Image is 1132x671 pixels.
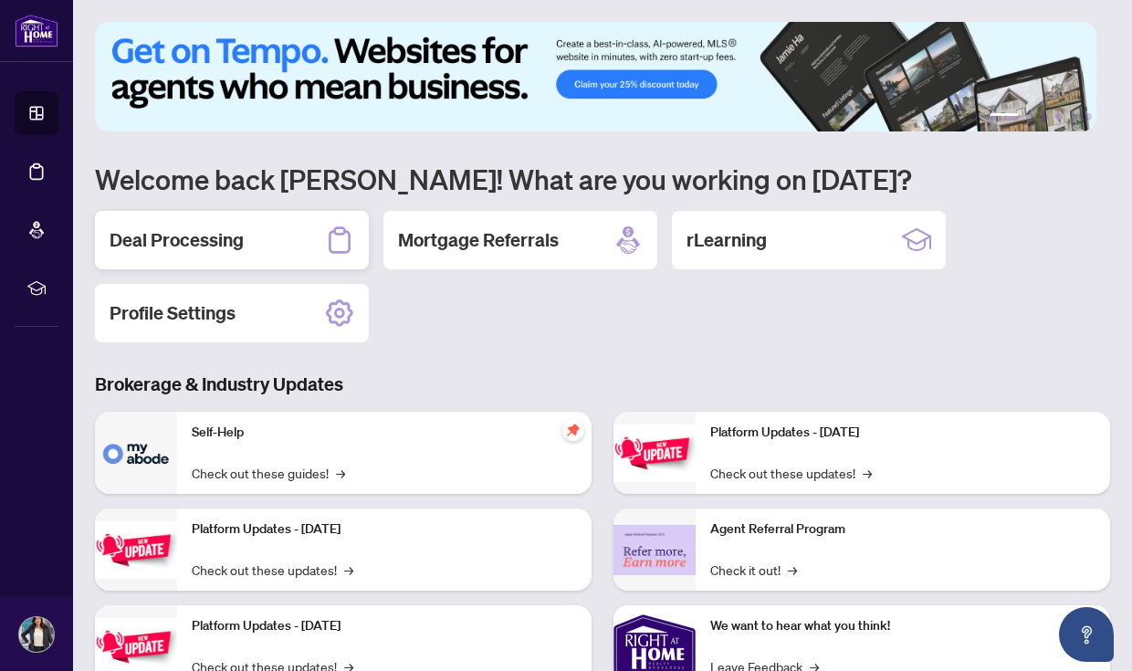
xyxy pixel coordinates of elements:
h2: Profile Settings [110,300,236,326]
button: 1 [990,113,1019,121]
h2: rLearning [687,227,767,253]
p: Platform Updates - [DATE] [710,423,1095,443]
p: Agent Referral Program [710,519,1095,540]
img: logo [15,14,58,47]
h3: Brokerage & Industry Updates [95,372,1110,397]
p: Platform Updates - [DATE] [192,519,577,540]
span: → [863,463,872,483]
button: 3 [1041,113,1048,121]
span: → [336,463,345,483]
h2: Deal Processing [110,227,244,253]
p: We want to hear what you think! [710,616,1095,636]
p: Platform Updates - [DATE] [192,616,577,636]
h1: Welcome back [PERSON_NAME]! What are you working on [DATE]? [95,162,1110,196]
img: Profile Icon [19,617,54,652]
button: 6 [1085,113,1092,121]
p: Self-Help [192,423,577,443]
button: 4 [1055,113,1063,121]
a: Check it out!→ [710,560,797,580]
button: 2 [1026,113,1033,121]
span: pushpin [562,419,584,441]
h2: Mortgage Referrals [398,227,559,253]
span: → [788,560,797,580]
a: Check out these updates!→ [192,560,353,580]
a: Check out these guides!→ [192,463,345,483]
img: Self-Help [95,412,177,494]
img: Platform Updates - September 16, 2025 [95,521,177,579]
img: Agent Referral Program [613,525,696,575]
img: Platform Updates - June 23, 2025 [613,425,696,482]
span: → [344,560,353,580]
button: Open asap [1059,607,1114,662]
a: Check out these updates!→ [710,463,872,483]
img: Slide 0 [95,22,1096,131]
button: 5 [1070,113,1077,121]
